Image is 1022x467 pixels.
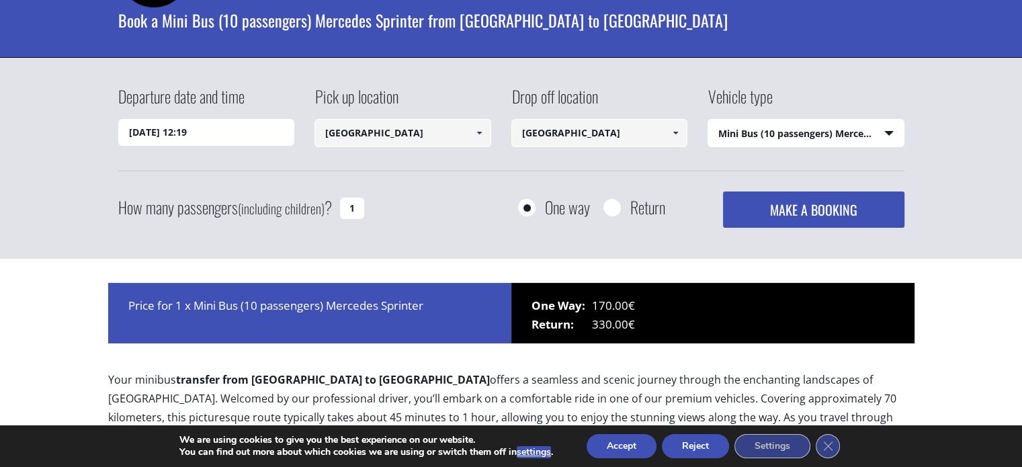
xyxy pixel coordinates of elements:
[531,296,592,315] span: One Way:
[630,199,665,216] label: Return
[511,85,598,119] label: Drop off location
[734,434,810,458] button: Settings
[179,434,553,446] p: We are using cookies to give you the best experience on our website.
[545,199,590,216] label: One way
[708,120,904,148] span: Mini Bus (10 passengers) Mercedes Sprinter
[511,119,688,147] input: Select drop-off location
[517,446,551,458] button: settings
[108,283,511,343] div: Price for 1 x Mini Bus (10 passengers) Mercedes Sprinter
[314,85,398,119] label: Pick up location
[587,434,656,458] button: Accept
[468,119,490,147] a: Show All Items
[708,85,773,119] label: Vehicle type
[118,192,332,224] label: How many passengers ?
[531,315,592,334] span: Return:
[314,119,491,147] input: Select pickup location
[665,119,687,147] a: Show All Items
[723,192,904,228] button: MAKE A BOOKING
[179,446,553,458] p: You can find out more about which cookies we are using or switch them off in .
[238,198,325,218] small: (including children)
[511,283,914,343] div: 170.00€ 330.00€
[176,372,490,387] b: transfer from [GEOGRAPHIC_DATA] to [GEOGRAPHIC_DATA]
[816,434,840,458] button: Close GDPR Cookie Banner
[662,434,729,458] button: Reject
[118,85,245,119] label: Departure date and time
